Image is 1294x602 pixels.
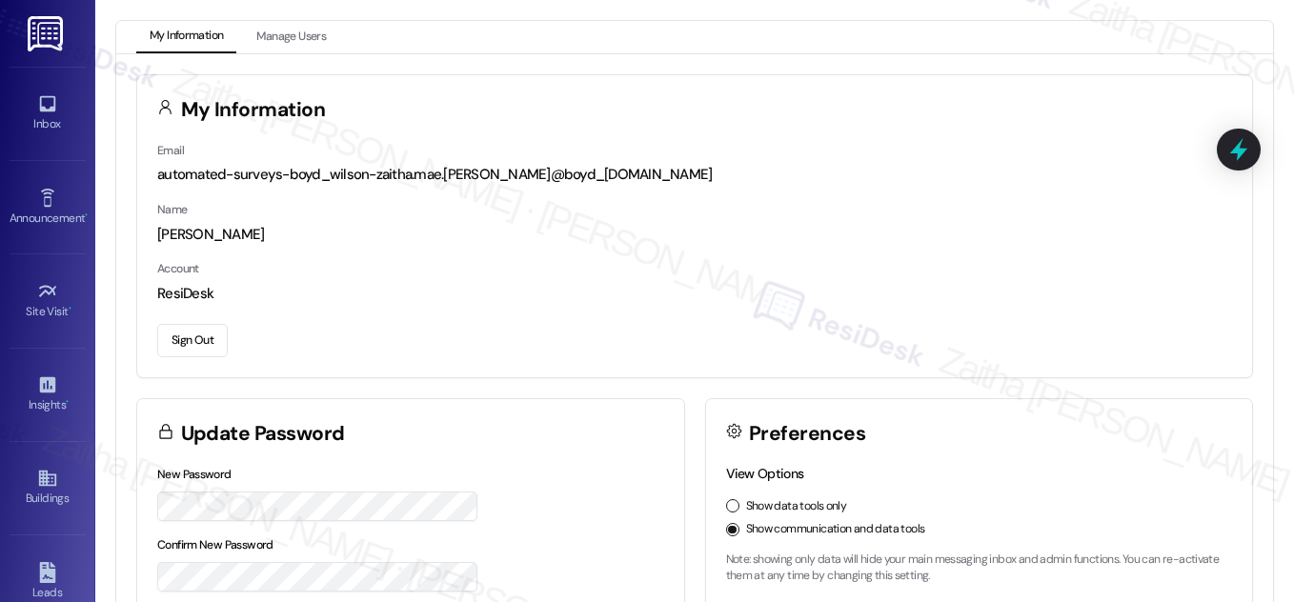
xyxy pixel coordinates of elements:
[746,498,847,515] label: Show data tools only
[749,424,865,444] h3: Preferences
[726,552,1233,585] p: Note: showing only data will hide your main messaging inbox and admin functions. You can re-activ...
[157,202,188,217] label: Name
[157,324,228,357] button: Sign Out
[85,209,88,222] span: •
[10,88,86,139] a: Inbox
[181,424,345,444] h3: Update Password
[10,462,86,513] a: Buildings
[66,395,69,409] span: •
[28,16,67,51] img: ResiDesk Logo
[157,225,1232,245] div: [PERSON_NAME]
[157,537,273,552] label: Confirm New Password
[157,261,199,276] label: Account
[10,275,86,327] a: Site Visit •
[746,521,925,538] label: Show communication and data tools
[157,467,232,482] label: New Password
[157,165,1232,185] div: automated-surveys-boyd_wilson-zaitha.mae.[PERSON_NAME]@boyd_[DOMAIN_NAME]
[10,369,86,420] a: Insights •
[136,21,236,53] button: My Information
[243,21,339,53] button: Manage Users
[69,302,71,315] span: •
[157,143,184,158] label: Email
[181,100,326,120] h3: My Information
[726,465,804,482] label: View Options
[157,284,1232,304] div: ResiDesk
